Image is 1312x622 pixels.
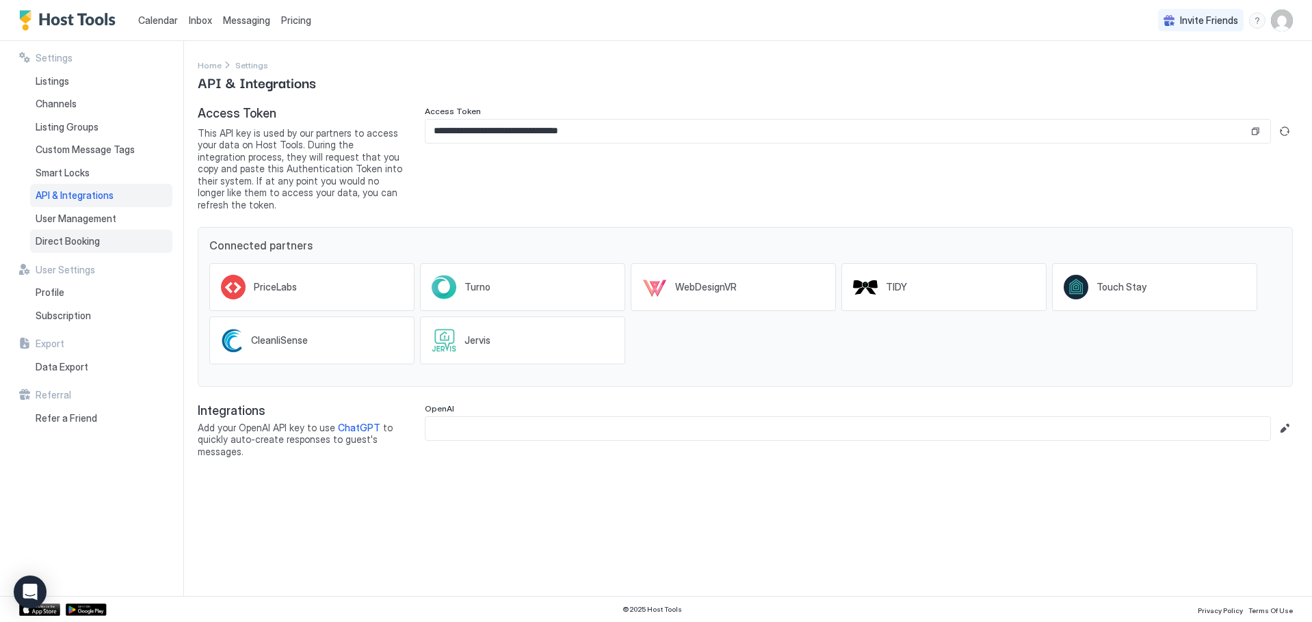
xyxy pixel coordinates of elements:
[420,316,625,364] a: Jervis
[1097,281,1146,293] span: Touch Stay
[36,310,91,322] span: Subscription
[198,127,403,211] span: This API key is used by our partners to access your data on Host Tools. During the integration pr...
[36,235,100,247] span: Direct Booking
[30,138,172,161] a: Custom Message Tags
[1198,602,1243,617] a: Privacy Policy
[425,120,1248,143] input: Input Field
[198,57,222,72] a: Home
[138,13,178,27] a: Calendar
[841,263,1047,311] a: TIDY
[420,263,625,311] a: Turno
[209,239,1281,252] span: Connected partners
[464,334,490,347] span: Jervis
[425,417,1270,440] input: Input Field
[36,144,135,156] span: Custom Message Tags
[1248,124,1262,138] button: Copy
[209,263,415,311] a: PriceLabs
[30,184,172,207] a: API & Integrations
[36,264,95,276] span: User Settings
[36,98,77,110] span: Channels
[30,407,172,430] a: Refer a Friend
[30,207,172,230] a: User Management
[36,412,97,424] span: Refer a Friend
[36,338,64,350] span: Export
[198,72,316,92] span: API & Integrations
[675,281,737,293] span: WebDesignVR
[36,361,88,373] span: Data Export
[198,57,222,72] div: Breadcrumb
[30,70,172,93] a: Listings
[1180,14,1238,27] span: Invite Friends
[1248,602,1293,617] a: Terms Of Use
[281,14,311,27] span: Pricing
[1198,606,1243,614] span: Privacy Policy
[36,189,114,202] span: API & Integrations
[198,403,403,419] span: Integrations
[1276,123,1293,139] button: Generate new token
[19,604,60,616] a: App Store
[30,304,172,327] a: Subscription
[464,281,490,293] span: Turno
[19,10,122,31] a: Host Tools Logo
[36,389,71,401] span: Referral
[209,316,415,364] a: CleanliSense
[36,286,64,299] span: Profile
[425,106,481,116] span: Access Token
[198,106,403,122] span: Access Token
[30,230,172,253] a: Direct Booking
[36,75,69,87] span: Listings
[189,13,212,27] a: Inbox
[1249,12,1265,29] div: menu
[138,14,178,26] span: Calendar
[254,281,297,293] span: PriceLabs
[886,281,907,293] span: TIDY
[1271,10,1293,31] div: User profile
[66,604,107,616] a: Google Play Store
[36,121,99,133] span: Listing Groups
[235,60,268,70] span: Settings
[36,52,73,64] span: Settings
[189,14,212,26] span: Inbox
[30,116,172,139] a: Listing Groups
[36,167,90,179] span: Smart Locks
[30,161,172,185] a: Smart Locks
[622,605,682,614] span: © 2025 Host Tools
[1248,606,1293,614] span: Terms Of Use
[30,281,172,304] a: Profile
[338,422,380,433] a: ChatGPT
[425,403,454,414] span: OpenAI
[235,57,268,72] a: Settings
[30,92,172,116] a: Channels
[631,263,836,311] a: WebDesignVR
[223,13,270,27] a: Messaging
[251,334,308,347] span: CleanliSense
[198,60,222,70] span: Home
[1052,263,1257,311] a: Touch Stay
[223,14,270,26] span: Messaging
[36,213,116,225] span: User Management
[14,576,47,608] div: Open Intercom Messenger
[235,57,268,72] div: Breadcrumb
[198,422,403,458] span: Add your OpenAI API key to use to quickly auto-create responses to guest's messages.
[30,355,172,379] a: Data Export
[1276,420,1293,437] button: Edit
